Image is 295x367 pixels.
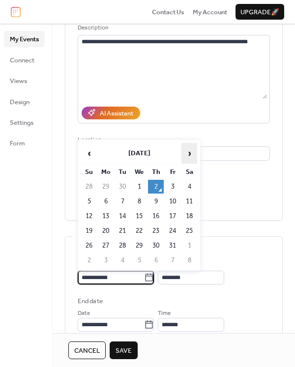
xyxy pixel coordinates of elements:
span: Time [158,309,171,318]
a: Form [4,135,45,151]
button: Save [110,341,138,359]
td: 5 [81,195,97,208]
a: Contact Us [152,7,184,17]
td: 6 [98,195,114,208]
button: Upgrade🚀 [236,4,284,20]
td: 26 [81,239,97,253]
a: Design [4,94,45,110]
td: 29 [98,180,114,194]
td: 13 [98,209,114,223]
th: Sa [181,165,197,179]
th: Th [148,165,164,179]
td: 31 [165,239,180,253]
div: Description [78,23,268,33]
td: 4 [181,180,197,194]
td: 2 [148,180,164,194]
td: 7 [115,195,130,208]
td: 3 [165,180,180,194]
div: End date [78,296,103,306]
span: Connect [10,56,34,65]
td: 30 [148,239,164,253]
td: 15 [131,209,147,223]
td: 2 [81,254,97,267]
img: logo [11,6,21,17]
th: Fr [165,165,180,179]
td: 30 [115,180,130,194]
td: 11 [181,195,197,208]
td: 14 [115,209,130,223]
td: 29 [131,239,147,253]
td: 3 [98,254,114,267]
th: Tu [115,165,130,179]
td: 1 [181,239,197,253]
span: › [182,143,197,163]
td: 20 [98,224,114,238]
td: 28 [81,180,97,194]
div: AI Assistant [100,109,133,118]
th: Su [81,165,97,179]
a: My Account [193,7,227,17]
td: 7 [165,254,180,267]
span: Form [10,139,25,148]
td: 10 [165,195,180,208]
td: 23 [148,224,164,238]
td: 6 [148,254,164,267]
td: 19 [81,224,97,238]
td: 12 [81,209,97,223]
td: 24 [165,224,180,238]
td: 28 [115,239,130,253]
td: 21 [115,224,130,238]
span: Settings [10,118,33,128]
td: 1 [131,180,147,194]
td: 16 [148,209,164,223]
span: Save [116,346,132,356]
td: 5 [131,254,147,267]
td: 8 [181,254,197,267]
span: Design [10,97,29,107]
th: We [131,165,147,179]
td: 18 [181,209,197,223]
a: Views [4,73,45,88]
span: Cancel [74,346,100,356]
td: 25 [181,224,197,238]
span: My Events [10,34,39,44]
a: Connect [4,52,45,68]
span: Views [10,76,27,86]
button: AI Assistant [82,107,140,119]
span: Date [78,309,90,318]
th: [DATE] [98,143,180,164]
button: Cancel [68,341,106,359]
td: 27 [98,239,114,253]
td: 4 [115,254,130,267]
td: 9 [148,195,164,208]
td: 8 [131,195,147,208]
a: My Events [4,31,45,47]
span: Upgrade 🚀 [240,7,279,17]
span: ‹ [82,143,96,163]
th: Mo [98,165,114,179]
td: 17 [165,209,180,223]
a: Settings [4,114,45,130]
td: 22 [131,224,147,238]
div: Location [78,135,268,145]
